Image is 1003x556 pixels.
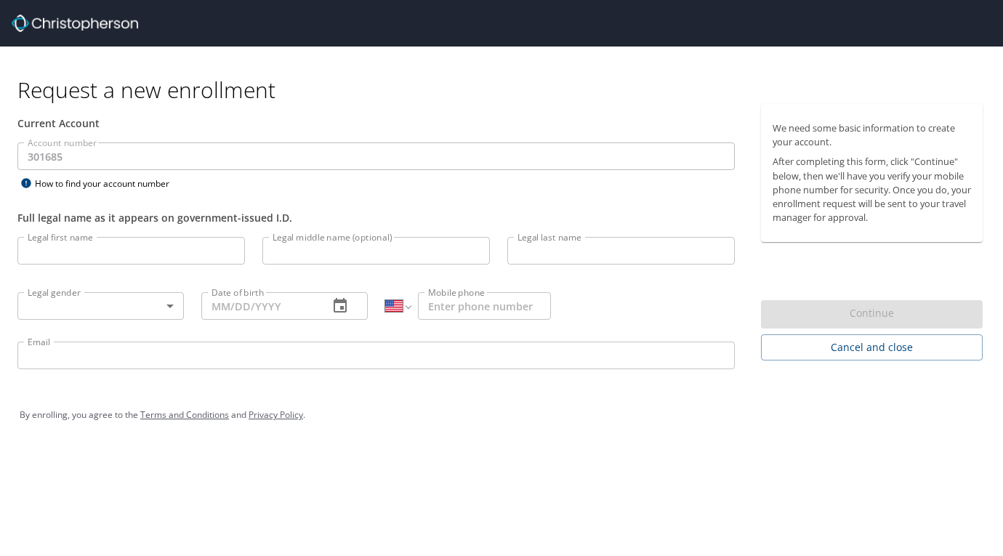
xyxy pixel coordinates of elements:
[17,210,735,225] div: Full legal name as it appears on government-issued I.D.
[12,15,138,32] img: cbt logo
[17,174,199,193] div: How to find your account number
[17,76,994,104] h1: Request a new enrollment
[418,292,551,320] input: Enter phone number
[140,408,229,421] a: Terms and Conditions
[249,408,303,421] a: Privacy Policy
[20,397,983,433] div: By enrolling, you agree to the and .
[773,155,971,225] p: After completing this form, click "Continue" below, then we'll have you verify your mobile phone ...
[201,292,317,320] input: MM/DD/YYYY
[17,292,184,320] div: ​
[761,334,983,361] button: Cancel and close
[773,339,971,357] span: Cancel and close
[17,116,735,131] div: Current Account
[773,121,971,149] p: We need some basic information to create your account.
